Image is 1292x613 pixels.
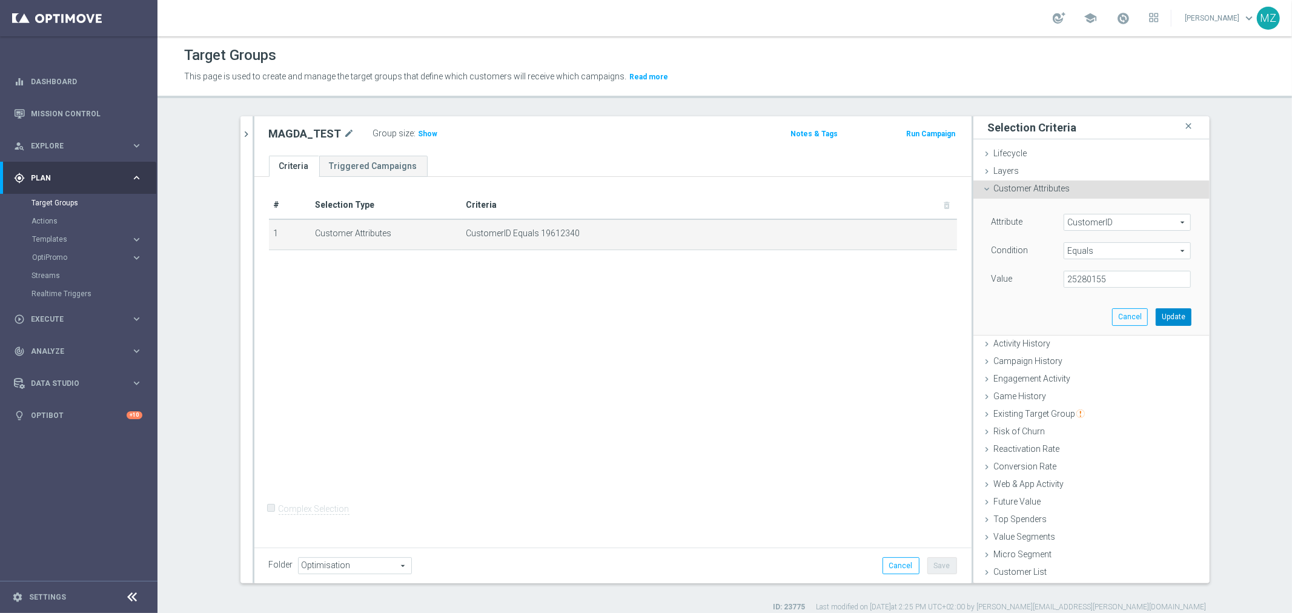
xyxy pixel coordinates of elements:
i: equalizer [14,76,25,87]
span: Engagement Activity [994,374,1071,383]
a: [PERSON_NAME]keyboard_arrow_down [1184,9,1257,27]
button: gps_fixed Plan keyboard_arrow_right [13,173,143,183]
span: Micro Segment [994,549,1052,559]
th: # [269,191,310,219]
button: Mission Control [13,109,143,119]
i: mode_edit [344,127,355,141]
span: CustomerID Equals 19612340 [466,228,580,239]
button: lightbulb Optibot +10 [13,411,143,420]
label: : [414,128,416,139]
button: Cancel [1112,308,1148,325]
span: Plan [31,174,131,182]
a: Settings [29,594,66,601]
label: Folder [269,560,293,570]
div: Target Groups [31,194,156,212]
button: Cancel [883,557,919,574]
i: gps_fixed [14,173,25,184]
div: OptiPromo keyboard_arrow_right [31,253,143,262]
div: Streams [31,267,156,285]
span: Templates [32,236,119,243]
a: Mission Control [31,98,142,130]
label: Complex Selection [279,503,350,515]
button: Templates keyboard_arrow_right [31,234,143,244]
span: Customer Attributes [994,184,1070,193]
span: Future Value [994,497,1041,506]
div: +10 [127,411,142,419]
a: Actions [31,216,126,226]
button: chevron_right [240,116,253,152]
span: Criteria [466,200,497,210]
div: OptiPromo [31,248,156,267]
th: Selection Type [310,191,462,219]
span: Campaign History [994,356,1063,366]
span: This page is used to create and manage the target groups that define which customers will receive... [184,71,626,81]
span: Execute [31,316,131,323]
lable: Attribute [992,217,1023,227]
i: keyboard_arrow_right [131,140,142,151]
button: person_search Explore keyboard_arrow_right [13,141,143,151]
i: track_changes [14,346,25,357]
span: school [1084,12,1097,25]
div: Mission Control [14,98,142,130]
a: Optibot [31,399,127,431]
span: keyboard_arrow_down [1242,12,1256,25]
button: Run Campaign [905,127,956,141]
div: Data Studio keyboard_arrow_right [13,379,143,388]
span: Layers [994,166,1019,176]
span: Conversion Rate [994,462,1057,471]
span: Lifecycle [994,148,1027,158]
i: keyboard_arrow_right [131,377,142,389]
button: Save [927,557,957,574]
i: keyboard_arrow_right [131,313,142,325]
i: keyboard_arrow_right [131,172,142,184]
button: Read more [628,70,669,84]
a: Triggered Campaigns [319,156,428,177]
span: Show [419,130,438,138]
a: Realtime Triggers [31,289,126,299]
button: equalizer Dashboard [13,77,143,87]
div: Plan [14,173,131,184]
i: keyboard_arrow_right [131,252,142,263]
span: Game History [994,391,1047,401]
span: Analyze [31,348,131,355]
label: Value [992,273,1013,284]
span: Activity History [994,339,1051,348]
a: Dashboard [31,65,142,98]
span: OptiPromo [32,254,119,261]
button: play_circle_outline Execute keyboard_arrow_right [13,314,143,324]
label: Last modified on [DATE] at 2:25 PM UTC+02:00 by [PERSON_NAME][EMAIL_ADDRESS][PERSON_NAME][DOMAIN_... [817,602,1207,612]
div: Templates [31,230,156,248]
span: Value Segments [994,532,1056,542]
i: keyboard_arrow_right [131,234,142,245]
td: Customer Attributes [310,219,462,250]
div: Data Studio [14,378,131,389]
button: Update [1156,308,1191,325]
a: Target Groups [31,198,126,208]
div: Optibot [14,399,142,431]
i: chevron_right [241,128,253,140]
div: OptiPromo [32,254,131,261]
span: Customer List [994,567,1047,577]
i: settings [12,592,23,603]
h2: MAGDA_TEST [269,127,342,141]
span: Top Spenders [994,514,1047,524]
button: track_changes Analyze keyboard_arrow_right [13,346,143,356]
div: Analyze [14,346,131,357]
i: close [1183,118,1195,134]
i: lightbulb [14,410,25,421]
h1: Target Groups [184,47,276,64]
div: MZ [1257,7,1280,30]
span: Web & App Activity [994,479,1064,489]
button: Notes & Tags [789,127,839,141]
i: person_search [14,141,25,151]
div: Templates [32,236,131,243]
label: ID: 23775 [774,602,806,612]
